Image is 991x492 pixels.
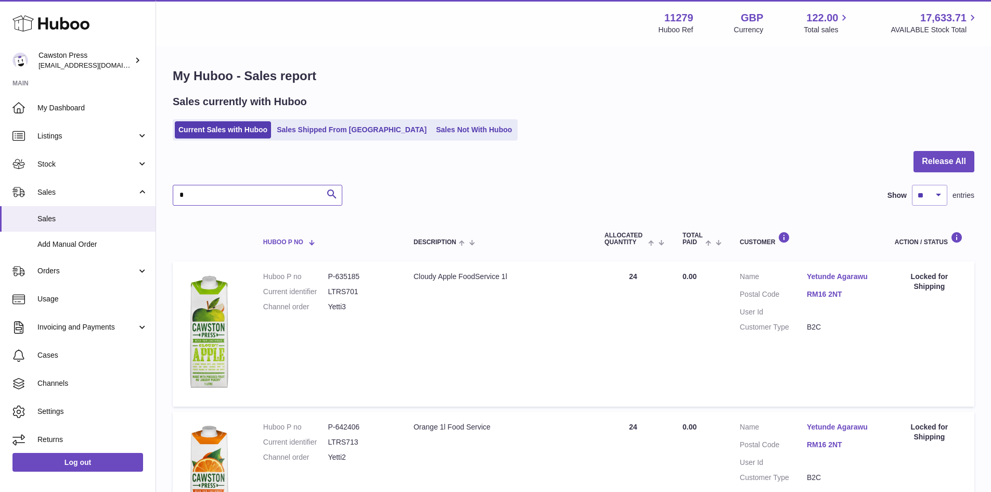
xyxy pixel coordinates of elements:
[887,191,907,200] label: Show
[807,272,874,282] a: Yetunde Agarawu
[804,11,850,35] a: 122.00 Total sales
[37,294,148,304] span: Usage
[273,121,430,138] a: Sales Shipped From [GEOGRAPHIC_DATA]
[913,151,974,172] button: Release All
[183,272,235,394] img: 112791717167634.png
[37,435,148,445] span: Returns
[807,322,874,332] dd: B2C
[741,11,763,25] strong: GBP
[895,272,964,292] div: Locked for Shipping
[807,422,874,432] a: Yetunde Agarawu
[37,159,137,169] span: Stock
[263,437,328,447] dt: Current identifier
[683,232,703,246] span: Total paid
[734,25,764,35] div: Currency
[37,350,148,360] span: Cases
[594,261,672,407] td: 24
[37,322,137,332] span: Invoicing and Payments
[740,232,874,246] div: Customer
[12,453,143,472] a: Log out
[173,68,974,84] h1: My Huboo - Sales report
[37,407,148,417] span: Settings
[740,473,807,483] dt: Customer Type
[328,452,393,462] dd: Yetti2
[263,452,328,462] dt: Channel order
[328,272,393,282] dd: P-635185
[664,11,693,25] strong: 11279
[891,11,979,35] a: 17,633.71 AVAILABLE Stock Total
[740,422,807,435] dt: Name
[740,272,807,284] dt: Name
[37,131,137,141] span: Listings
[432,121,516,138] a: Sales Not With Huboo
[740,322,807,332] dt: Customer Type
[37,266,137,276] span: Orders
[414,422,584,432] div: Orange 1l Food Service
[659,25,693,35] div: Huboo Ref
[263,272,328,282] dt: Huboo P no
[37,379,148,388] span: Channels
[806,11,838,25] span: 122.00
[807,289,874,299] a: RM16 2NT
[740,289,807,302] dt: Postal Code
[328,422,393,432] dd: P-642406
[683,272,697,281] span: 0.00
[807,440,874,450] a: RM16 2NT
[740,307,807,317] dt: User Id
[328,287,393,297] dd: LTRS701
[953,191,974,200] span: entries
[604,232,646,246] span: ALLOCATED Quantity
[414,239,456,246] span: Description
[37,239,148,249] span: Add Manual Order
[414,272,584,282] div: Cloudy Apple FoodService 1l
[263,422,328,432] dt: Huboo P no
[173,95,307,109] h2: Sales currently with Huboo
[37,103,148,113] span: My Dashboard
[37,187,137,197] span: Sales
[263,287,328,297] dt: Current identifier
[683,423,697,431] span: 0.00
[38,51,132,70] div: Cawston Press
[804,25,850,35] span: Total sales
[328,437,393,447] dd: LTRS713
[740,458,807,468] dt: User Id
[740,440,807,452] dt: Postal Code
[920,11,967,25] span: 17,633.71
[328,302,393,312] dd: Yetti3
[891,25,979,35] span: AVAILABLE Stock Total
[263,239,303,246] span: Huboo P no
[895,232,964,246] div: Action / Status
[263,302,328,312] dt: Channel order
[37,214,148,224] span: Sales
[38,61,153,69] span: [EMAIL_ADDRESS][DOMAIN_NAME]
[175,121,271,138] a: Current Sales with Huboo
[807,473,874,483] dd: B2C
[895,422,964,442] div: Locked for Shipping
[12,53,28,68] img: internalAdmin-11279@internal.huboo.com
